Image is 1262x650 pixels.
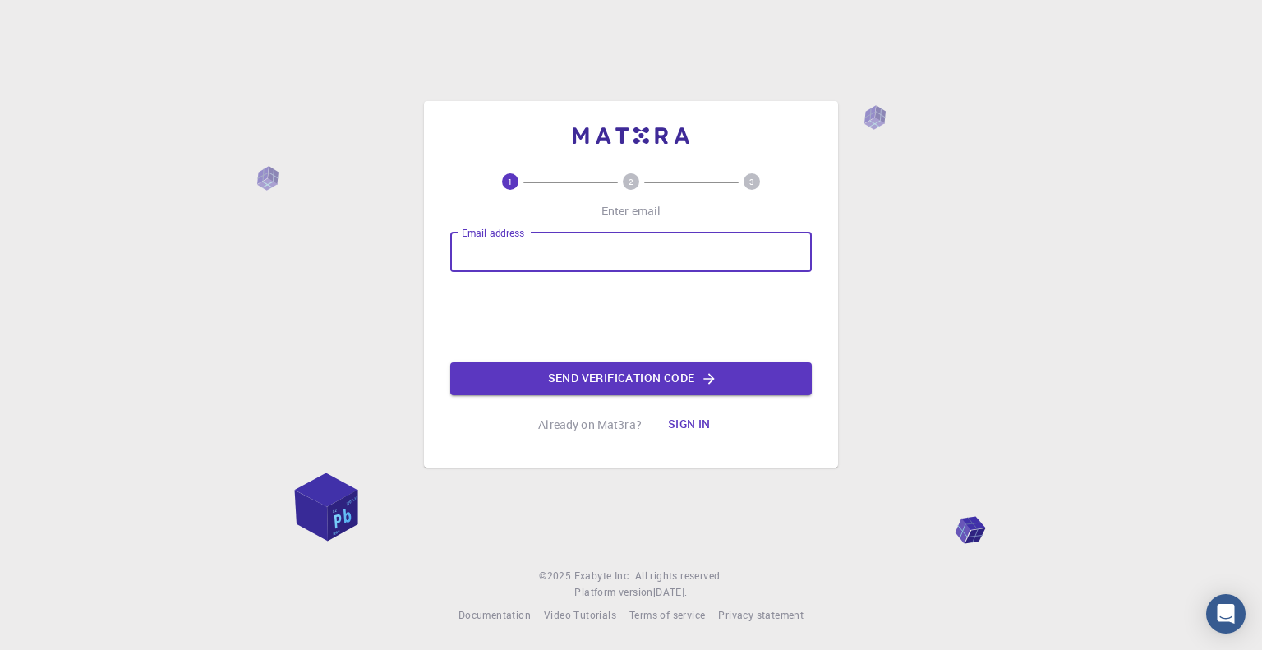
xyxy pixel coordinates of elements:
span: Privacy statement [718,608,804,621]
a: Terms of service [629,607,705,624]
span: [DATE] . [653,585,688,598]
span: Documentation [458,608,531,621]
label: Email address [462,226,524,240]
button: Send verification code [450,362,812,395]
p: Already on Mat3ra? [538,417,642,433]
iframe: reCAPTCHA [506,285,756,349]
a: Exabyte Inc. [574,568,632,584]
div: Open Intercom Messenger [1206,594,1246,634]
button: Sign in [655,408,724,441]
a: Video Tutorials [544,607,616,624]
p: Enter email [601,203,661,219]
span: All rights reserved. [635,568,723,584]
span: Terms of service [629,608,705,621]
a: Privacy statement [718,607,804,624]
text: 1 [508,176,513,187]
span: Exabyte Inc. [574,569,632,582]
a: Documentation [458,607,531,624]
span: © 2025 [539,568,573,584]
text: 3 [749,176,754,187]
a: [DATE]. [653,584,688,601]
span: Platform version [574,584,652,601]
text: 2 [629,176,633,187]
span: Video Tutorials [544,608,616,621]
